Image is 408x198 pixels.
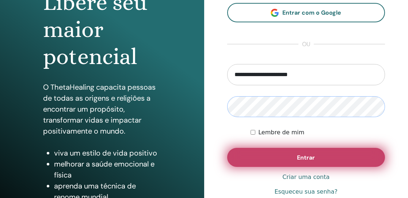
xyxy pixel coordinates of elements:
[54,148,157,158] font: viva um estilo de vida positivo
[227,148,385,167] button: Entrar
[282,173,329,182] a: Criar uma conta
[282,173,329,180] font: Criar uma conta
[297,154,315,161] font: Entrar
[54,159,155,180] font: melhorar a saúde emocional e física
[227,3,385,22] a: Entrar com o Google
[282,9,341,16] font: Entrar com o Google
[274,187,338,196] a: Esqueceu sua senha?
[258,129,304,136] font: Lembre de mim
[43,82,156,136] font: O ThetaHealing capacita pessoas de todas as origens e religiões a encontrar um propósito, transfo...
[302,40,310,48] font: ou
[274,188,338,195] font: Esqueceu sua senha?
[251,128,385,137] div: Mantenha-me autenticado indefinidamente ou até que eu faça logout manualmente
